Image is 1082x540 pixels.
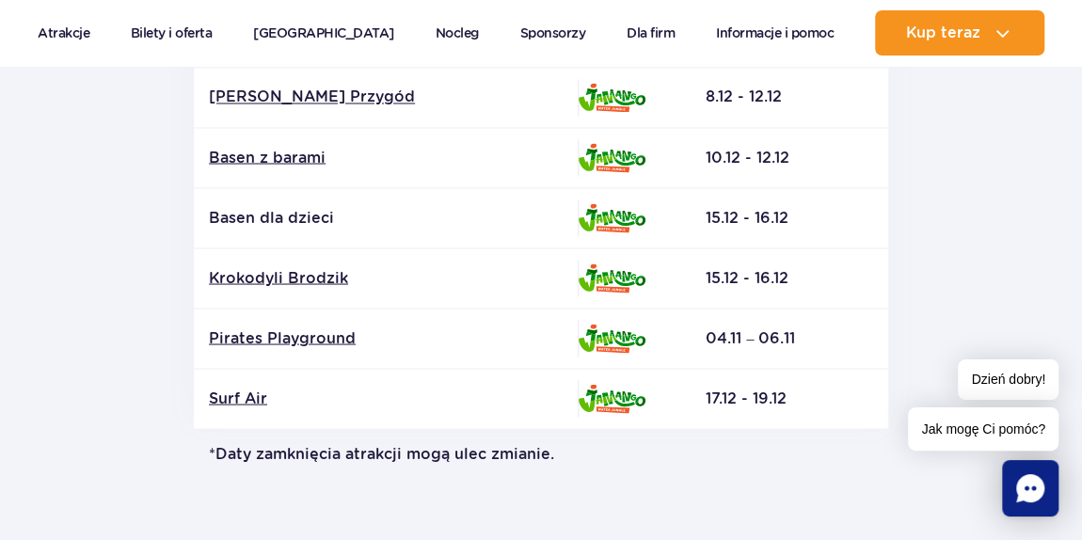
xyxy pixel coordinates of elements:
[905,24,979,41] span: Kup teraz
[908,407,1058,451] span: Jak mogę Ci pomóc?
[436,10,479,56] a: Nocleg
[691,368,888,428] td: 17.12 - 19.12
[691,127,888,187] td: 10.12 - 12.12
[194,443,888,464] p: *Daty zamknięcia atrakcji mogą ulec zmianie.
[691,308,888,368] td: 04.11 – 06.11
[691,247,888,308] td: 15.12 - 16.12
[209,388,563,408] a: Surf Air
[578,83,645,112] img: Jamango
[578,143,645,172] img: Jamango
[627,10,675,56] a: Dla firm
[578,384,645,413] img: Jamango
[958,359,1058,400] span: Dzień dobry!
[209,87,563,107] a: [PERSON_NAME] Przygód
[578,203,645,232] img: Jamango
[578,324,645,353] img: Jamango
[1002,460,1058,516] div: Chat
[131,10,213,56] a: Bilety i oferta
[253,10,394,56] a: [GEOGRAPHIC_DATA]
[716,10,834,56] a: Informacje i pomoc
[691,187,888,247] td: 15.12 - 16.12
[209,147,563,167] a: Basen z barami
[520,10,586,56] a: Sponsorzy
[578,263,645,293] img: Jamango
[209,327,563,348] a: Pirates Playground
[875,10,1044,56] button: Kup teraz
[38,10,89,56] a: Atrakcje
[209,267,563,288] a: Krokodyli Brodzik
[691,67,888,127] td: 8.12 - 12.12
[209,207,563,228] p: Basen dla dzieci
